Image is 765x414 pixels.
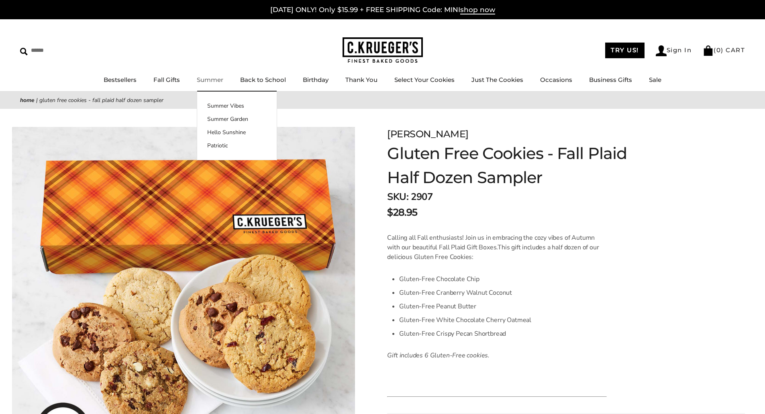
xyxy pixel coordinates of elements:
span: | [36,96,38,104]
input: Search [20,44,116,57]
a: Birthday [303,76,328,84]
h1: Gluten Free Cookies - Fall Plaid Half Dozen Sampler [387,141,643,190]
a: Patriotic [197,141,277,150]
a: Bestsellers [104,76,137,84]
img: Search [20,48,28,55]
div: [PERSON_NAME] [387,127,643,141]
span: Gluten-Free Chocolate Chip [399,275,479,283]
a: Sign In [656,45,692,56]
img: C.KRUEGER'S [343,37,423,63]
span: Gluten-Free Cranberry Walnut Coconut [399,288,512,297]
span: Calling all Fall enthusiasts! Join us in embracing the cozy vibes of Autumn with our beautiful Fa... [387,233,595,252]
a: Summer [197,76,223,84]
a: [DATE] ONLY! Only $15.99 + FREE SHIPPING Code: MINIshop now [270,6,495,14]
strong: SKU: [387,190,408,203]
a: Business Gifts [589,76,632,84]
span: $28.95 [387,205,417,220]
p: This gift includes a half dozen of our delicious Gluten Free Cookies: [387,233,607,262]
a: Fall Gifts [153,76,180,84]
span: Gluten-Free Crispy Pecan Shortbread [399,329,506,338]
a: TRY US! [605,43,645,58]
a: Home [20,96,35,104]
img: Account [656,45,667,56]
span: 2907 [411,190,432,203]
nav: breadcrumbs [20,96,745,105]
span: Gluten-Free White Chocolate Cherry Oatmeal [399,316,531,324]
a: Back to School [240,76,286,84]
a: Summer Garden [197,115,277,123]
span: Gluten Free Cookies - Fall Plaid Half Dozen Sampler [39,96,163,104]
a: Summer Vibes [197,102,277,110]
a: Occasions [540,76,572,84]
img: Bag [703,45,714,56]
span: 0 [716,46,721,54]
a: Just The Cookies [471,76,523,84]
span: Gluten-Free Peanut Butter [399,302,476,311]
a: (0) CART [703,46,745,54]
em: Gift includes 6 Gluten-Free cookies. [387,351,490,360]
a: Sale [649,76,661,84]
a: Select Your Cookies [394,76,455,84]
a: Thank You [345,76,377,84]
a: Hello Sunshine [197,128,277,137]
span: shop now [460,6,495,14]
